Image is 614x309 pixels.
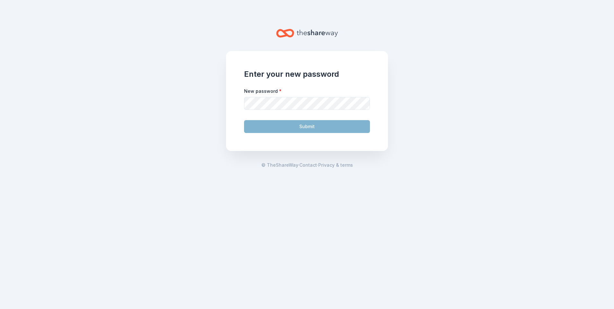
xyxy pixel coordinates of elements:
label: New password [244,88,282,94]
a: Home [276,26,338,41]
a: Privacy & terms [318,161,353,169]
span: © TheShareWay [261,162,298,168]
h1: Enter your new password [244,69,370,79]
a: Contact [299,161,317,169]
span: · · [261,161,353,169]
